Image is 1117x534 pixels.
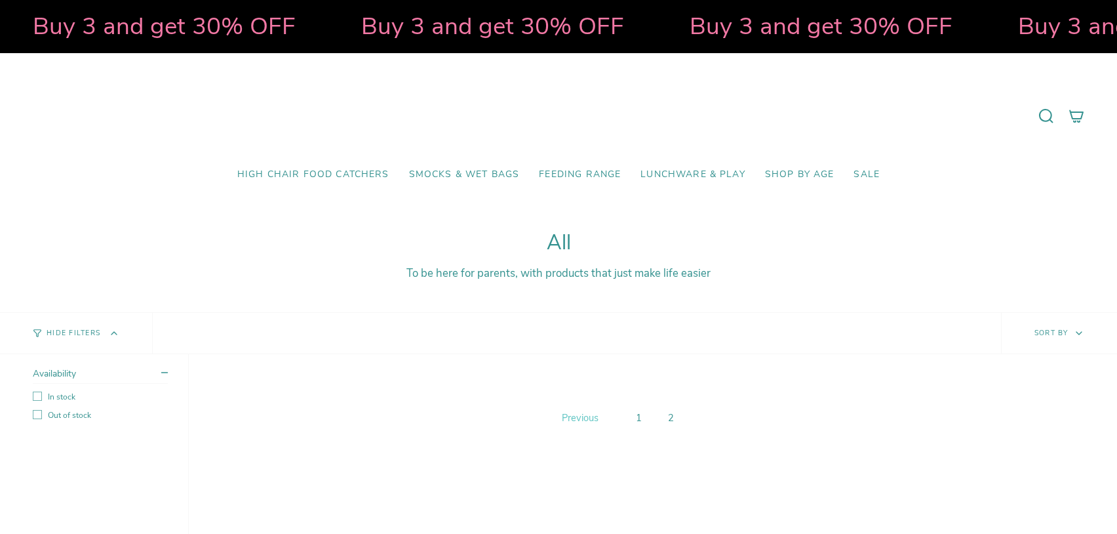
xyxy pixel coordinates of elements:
[765,169,834,180] span: Shop by Age
[406,266,711,281] span: To be here for parents, with products that just make life easier
[33,410,168,421] label: Out of stock
[631,409,647,427] a: 1
[409,169,520,180] span: Smocks & Wet Bags
[47,330,100,337] span: Hide Filters
[853,169,880,180] span: SALE
[562,411,598,424] span: Previous
[558,408,602,428] a: Previous
[33,10,296,43] strong: Buy 3 and get 30% OFF
[640,169,745,180] span: Lunchware & Play
[33,367,76,380] span: Availability
[529,159,631,190] a: Feeding Range
[1034,328,1068,338] span: Sort by
[227,159,399,190] a: High Chair Food Catchers
[539,169,621,180] span: Feeding Range
[33,367,168,384] summary: Availability
[663,409,679,427] a: 2
[33,231,1084,255] h1: All
[361,10,624,43] strong: Buy 3 and get 30% OFF
[755,159,844,190] a: Shop by Age
[631,159,754,190] a: Lunchware & Play
[237,169,389,180] span: High Chair Food Catchers
[399,159,530,190] a: Smocks & Wet Bags
[33,392,168,402] label: In stock
[844,159,890,190] a: SALE
[446,73,672,159] a: Mumma’s Little Helpers
[690,10,952,43] strong: Buy 3 and get 30% OFF
[1001,313,1117,354] button: Sort by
